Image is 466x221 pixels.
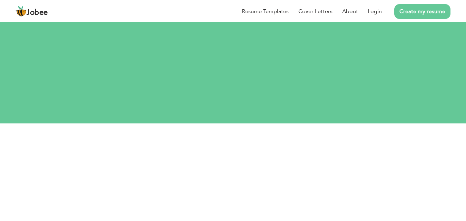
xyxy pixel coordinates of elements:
[16,6,27,17] img: jobee.io
[394,4,450,19] a: Create my resume
[27,9,48,17] span: Jobee
[16,6,48,17] a: Jobee
[242,7,289,16] a: Resume Templates
[342,7,358,16] a: About
[298,7,333,16] a: Cover Letters
[368,7,382,16] a: Login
